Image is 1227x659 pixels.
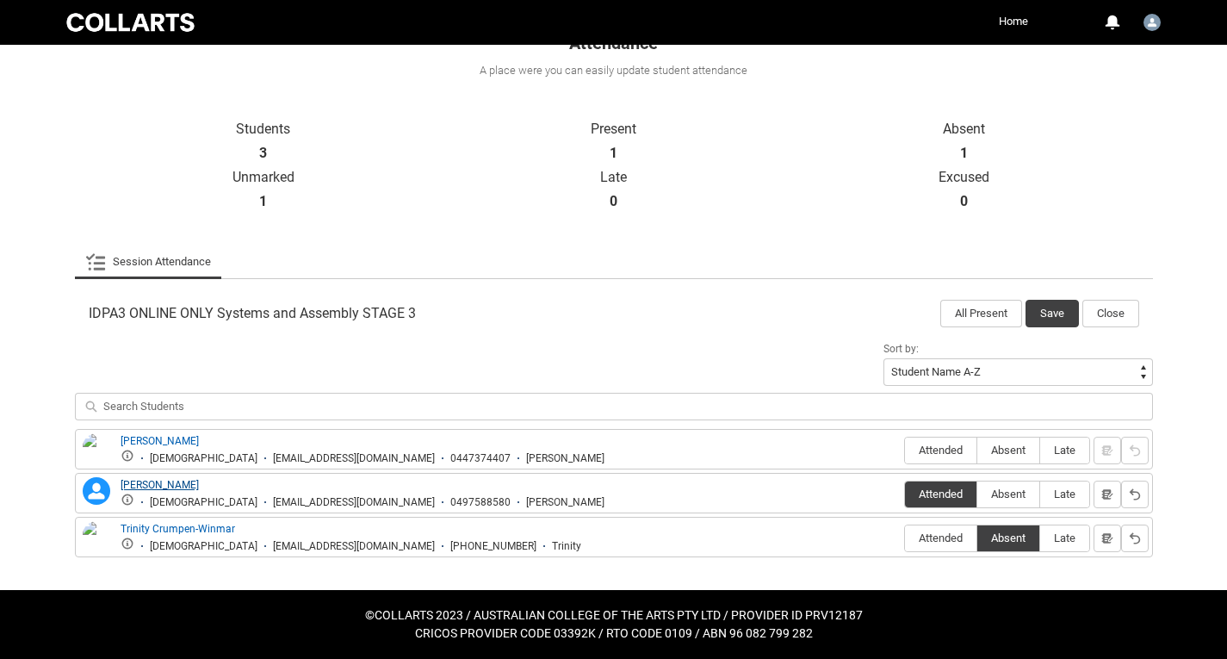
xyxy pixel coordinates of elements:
[905,488,976,500] span: Attended
[89,121,439,138] p: Students
[85,245,211,279] a: Session Attendance
[1143,14,1161,31] img: Tom.Eames
[1040,444,1089,457] span: Late
[1121,437,1149,464] button: Reset
[1040,488,1089,500] span: Late
[259,193,267,210] strong: 1
[940,300,1022,327] button: All Present
[150,540,257,553] div: [DEMOGRAPHIC_DATA]
[526,496,604,509] div: [PERSON_NAME]
[83,521,110,571] img: Trinity Crumpen-Winmar
[552,540,581,553] div: Trinity
[883,343,919,355] span: Sort by:
[273,540,435,553] div: [EMAIL_ADDRESS][DOMAIN_NAME]
[450,540,536,553] div: [PHONE_NUMBER]
[89,305,416,322] span: IDPA3 ONLINE ONLY Systems and Assembly STAGE 3
[1040,532,1089,544] span: Late
[438,169,789,186] p: Late
[977,444,1039,457] span: Absent
[610,145,617,162] strong: 1
[83,477,110,505] lightning-icon: Natalie Holian-Milner
[450,496,511,509] div: 0497588580
[789,169,1139,186] p: Excused
[259,145,267,162] strong: 3
[1121,481,1149,508] button: Reset
[610,193,617,210] strong: 0
[273,452,435,465] div: [EMAIL_ADDRESS][DOMAIN_NAME]
[977,488,1039,500] span: Absent
[450,452,511,465] div: 0447374407
[273,496,435,509] div: [EMAIL_ADDRESS][DOMAIN_NAME]
[121,523,235,535] a: Trinity Crumpen-Winmar
[1082,300,1139,327] button: Close
[1094,481,1121,508] button: Notes
[960,145,968,162] strong: 1
[526,452,604,465] div: [PERSON_NAME]
[1139,7,1165,34] button: User Profile Tom.Eames
[905,444,976,457] span: Attended
[960,193,968,210] strong: 0
[89,169,439,186] p: Unmarked
[75,393,1153,420] input: Search Students
[121,435,199,447] a: [PERSON_NAME]
[1121,525,1149,552] button: Reset
[150,496,257,509] div: [DEMOGRAPHIC_DATA]
[1094,525,1121,552] button: Notes
[977,532,1039,544] span: Absent
[1026,300,1079,327] button: Save
[83,433,110,471] img: Chelsea Hart
[121,479,199,491] a: [PERSON_NAME]
[75,245,221,279] li: Session Attendance
[789,121,1139,138] p: Absent
[150,452,257,465] div: [DEMOGRAPHIC_DATA]
[995,9,1032,34] a: Home
[438,121,789,138] p: Present
[73,62,1155,79] div: A place were you can easily update student attendance
[905,532,976,544] span: Attended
